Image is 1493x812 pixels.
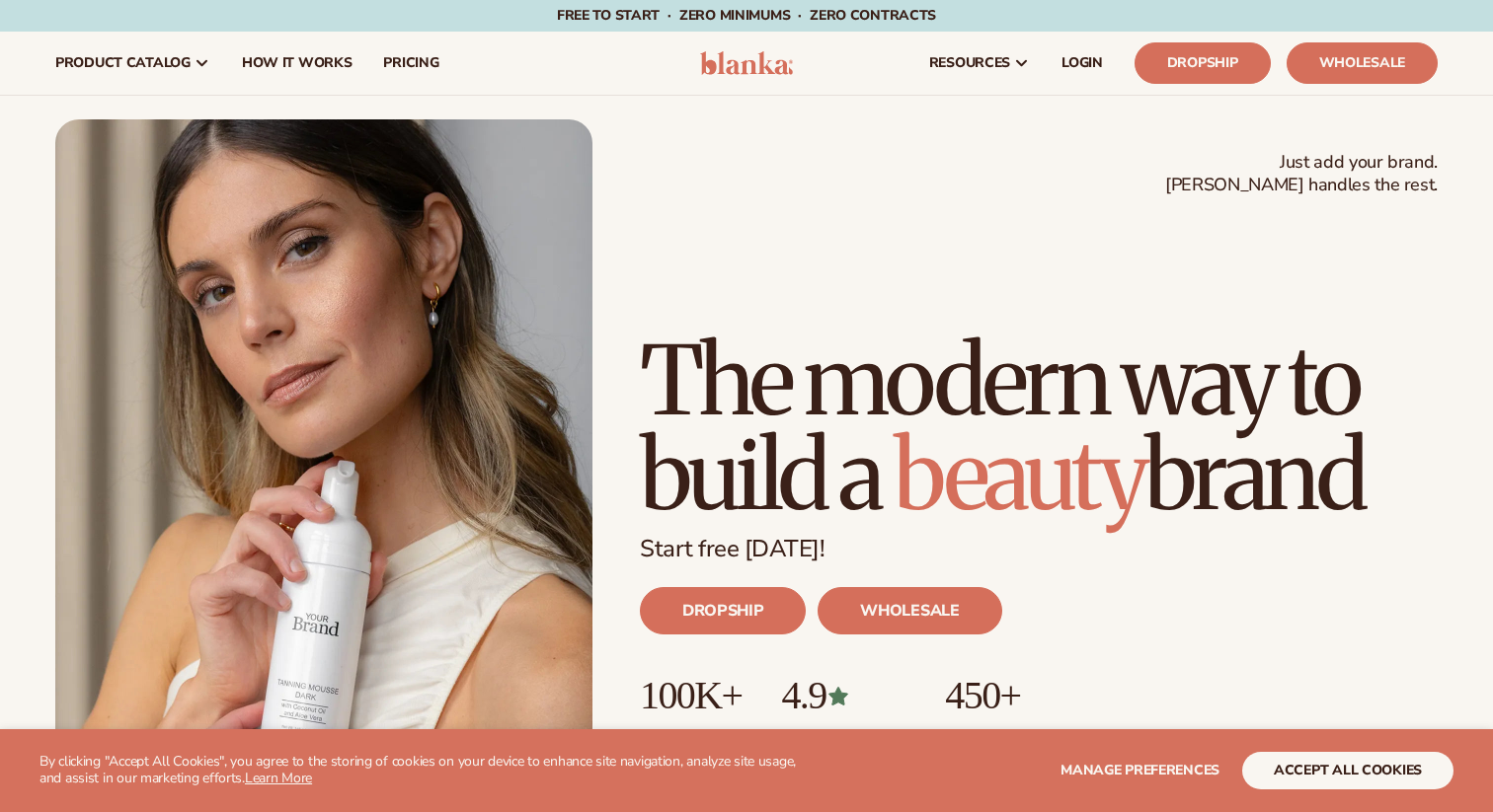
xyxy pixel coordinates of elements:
button: Manage preferences [1061,752,1219,789]
a: Dropship [1135,42,1271,84]
a: Wholesale [1287,42,1438,84]
span: Free to start · ZERO minimums · ZERO contracts [557,6,936,25]
span: Manage preferences [1061,761,1219,779]
span: beauty [894,416,1144,535]
p: 4.9 [781,674,905,717]
a: resources [913,32,1046,95]
a: WHOLESALE [818,587,1001,634]
a: DROPSHIP [640,587,806,634]
a: How It Works [226,32,368,95]
img: logo [700,51,794,75]
p: By clicking "Accept All Cookies", you agree to the storing of cookies on your device to enhance s... [39,754,810,787]
p: 450+ [945,674,1094,717]
a: product catalog [39,32,226,95]
a: Learn More [245,769,312,787]
button: accept all cookies [1242,752,1454,789]
p: High-quality products [945,717,1094,750]
a: LOGIN [1046,32,1119,95]
h1: The modern way to build a brand [640,333,1438,523]
span: product catalog [55,55,191,71]
p: 100K+ [640,674,742,717]
p: Over 400 reviews [781,717,905,750]
a: pricing [367,32,454,95]
span: LOGIN [1061,55,1103,71]
span: resources [929,55,1010,71]
span: How It Works [242,55,353,71]
p: Start free [DATE]! [640,535,1438,563]
img: Blanka hero private label beauty Female holding tanning mousse [55,119,592,796]
p: Brands built [640,717,742,750]
span: Just add your brand. [PERSON_NAME] handles the rest. [1165,151,1438,197]
span: pricing [383,55,438,71]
